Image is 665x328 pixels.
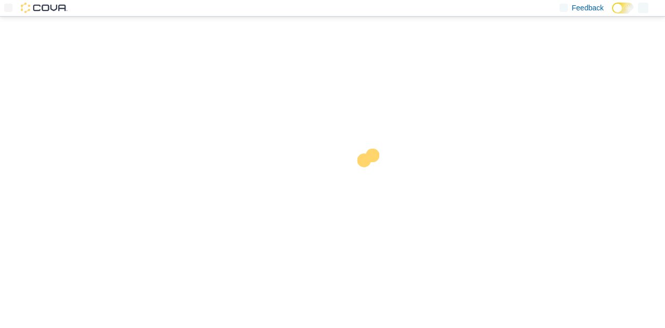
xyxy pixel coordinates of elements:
input: Dark Mode [612,3,634,14]
img: cova-loader [332,141,410,219]
img: Cova [21,3,68,13]
span: Feedback [572,3,604,13]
